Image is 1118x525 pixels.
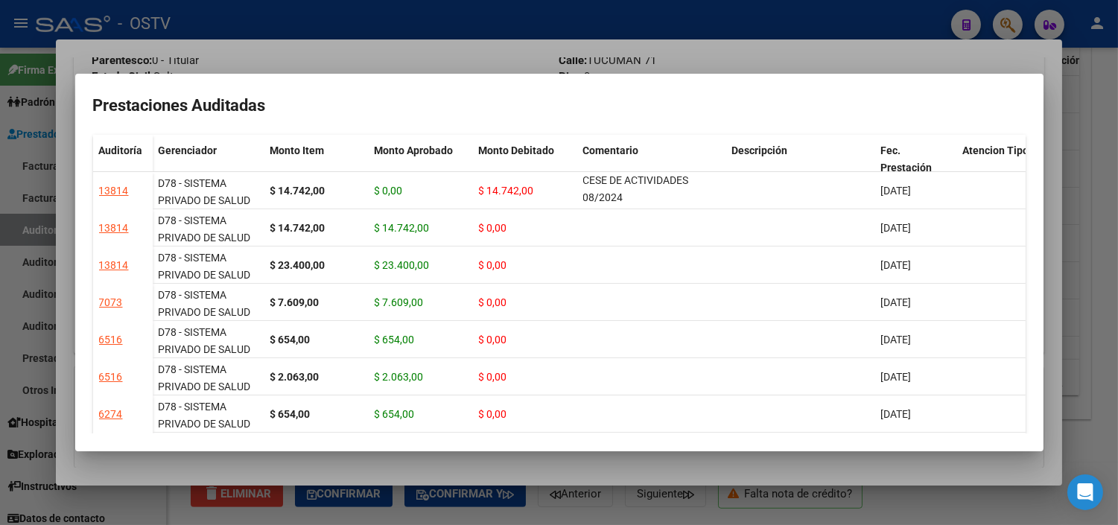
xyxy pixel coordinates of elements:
span: Fec. Prestación [881,144,933,174]
span: Descripción [732,144,788,156]
span: $ 0,00 [479,334,507,346]
span: D78 - SISTEMA PRIVADO DE SALUD S.A (MUTUAL) [159,289,251,335]
datatable-header-cell: Comentario [577,135,726,197]
datatable-header-cell: Monto Item [264,135,369,197]
span: [DATE] [881,334,912,346]
span: $ 654,00 [375,334,415,346]
span: [DATE] [881,259,912,271]
span: D78 - SISTEMA PRIVADO DE SALUD S.A (MUTUAL) [159,363,251,410]
strong: $ 654,00 [270,334,311,346]
span: Monto Aprobado [375,144,454,156]
span: D78 - SISTEMA PRIVADO DE SALUD S.A (MUTUAL) [159,401,251,447]
span: D78 - SISTEMA PRIVADO DE SALUD S.A (MUTUAL) [159,252,251,298]
strong: $ 14.742,00 [270,222,325,234]
span: Gerenciador [159,144,217,156]
div: 13814 [99,182,129,200]
span: $ 0,00 [479,222,507,234]
span: $ 0,00 [479,408,507,420]
datatable-header-cell: Fec. Prestación [875,135,957,197]
strong: $ 2.063,00 [270,371,320,383]
span: $ 7.609,00 [375,296,424,308]
span: $ 0,00 [479,371,507,383]
span: $ 0,00 [479,296,507,308]
span: $ 2.063,00 [375,371,424,383]
span: Auditoría [99,144,143,156]
div: 7073 [99,294,123,311]
div: 6516 [99,369,123,386]
span: [DATE] [881,371,912,383]
span: Comentario [583,144,639,156]
span: D78 - SISTEMA PRIVADO DE SALUD S.A (MUTUAL) [159,326,251,372]
datatable-header-cell: Monto Debitado [473,135,577,197]
span: $ 0,00 [479,259,507,271]
span: Monto Debitado [479,144,555,156]
div: Open Intercom Messenger [1067,474,1103,510]
datatable-header-cell: Gerenciador [153,135,264,197]
span: $ 23.400,00 [375,259,430,271]
span: $ 0,00 [375,185,403,197]
strong: $ 654,00 [270,408,311,420]
span: [DATE] [881,296,912,308]
div: 6516 [99,331,123,349]
span: Atencion Tipo [963,144,1029,156]
span: [DATE] [881,408,912,420]
div: 13814 [99,257,129,274]
span: D78 - SISTEMA PRIVADO DE SALUD S.A (MUTUAL) [159,214,251,261]
strong: $ 7.609,00 [270,296,320,308]
datatable-header-cell: Auditoría [93,135,153,197]
span: [DATE] [881,222,912,234]
div: 13814 [99,220,129,237]
span: D78 - SISTEMA PRIVADO DE SALUD S.A (MUTUAL) [159,177,251,223]
h2: Prestaciones Auditadas [93,92,1026,120]
span: [DATE] [881,185,912,197]
strong: $ 14.742,00 [270,185,325,197]
span: CESE DE ACTIVIDADES 08/2024 [583,174,689,203]
strong: $ 23.400,00 [270,259,325,271]
datatable-header-cell: Monto Aprobado [369,135,473,197]
span: $ 14.742,00 [375,222,430,234]
div: 6274 [99,406,123,423]
span: Monto Item [270,144,325,156]
span: $ 14.742,00 [479,185,534,197]
span: $ 654,00 [375,408,415,420]
datatable-header-cell: Atencion Tipo [957,135,1039,197]
datatable-header-cell: Descripción [726,135,875,197]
